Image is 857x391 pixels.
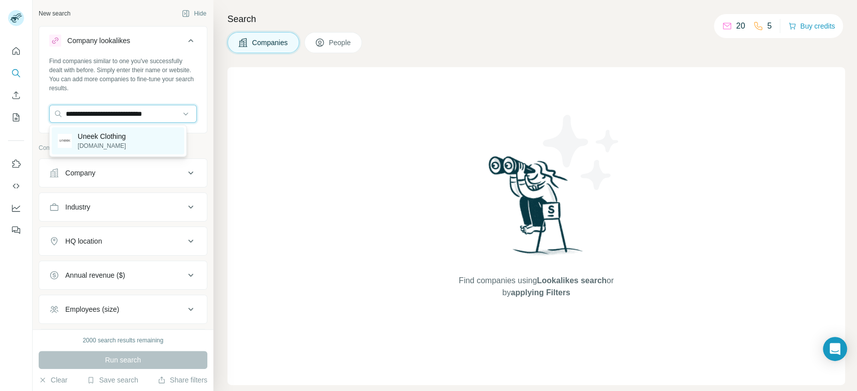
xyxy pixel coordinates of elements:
[39,29,207,57] button: Company lookalikes
[8,42,24,60] button: Quick start
[736,20,745,32] p: 20
[39,143,207,152] p: Company information
[456,275,617,299] span: Find companies using or by
[39,9,70,18] div: New search
[78,141,126,150] p: [DOMAIN_NAME]
[65,304,119,314] div: Employees (size)
[49,57,197,93] div: Find companies similar to one you've successfully dealt with before. Simply enter their name or w...
[175,6,213,21] button: Hide
[788,19,835,33] button: Buy credits
[158,375,207,385] button: Share filters
[8,86,24,104] button: Enrich CSV
[65,202,90,212] div: Industry
[39,229,207,253] button: HQ location
[484,153,588,265] img: Surfe Illustration - Woman searching with binoculars
[511,288,570,297] span: applying Filters
[39,297,207,321] button: Employees (size)
[87,375,138,385] button: Save search
[65,270,125,280] div: Annual revenue ($)
[767,20,772,32] p: 5
[536,107,627,198] img: Surfe Illustration - Stars
[8,199,24,217] button: Dashboard
[8,64,24,82] button: Search
[39,263,207,287] button: Annual revenue ($)
[8,221,24,239] button: Feedback
[65,168,95,178] div: Company
[823,337,847,361] div: Open Intercom Messenger
[58,134,72,148] img: Uneek Clothing
[65,236,102,246] div: HQ location
[83,336,164,345] div: 2000 search results remaining
[227,12,845,26] h4: Search
[39,161,207,185] button: Company
[78,131,126,141] p: Uneek Clothing
[39,195,207,219] button: Industry
[252,38,289,48] span: Companies
[67,36,130,46] div: Company lookalikes
[8,108,24,126] button: My lists
[537,276,606,285] span: Lookalikes search
[8,155,24,173] button: Use Surfe on LinkedIn
[39,375,67,385] button: Clear
[329,38,352,48] span: People
[8,177,24,195] button: Use Surfe API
